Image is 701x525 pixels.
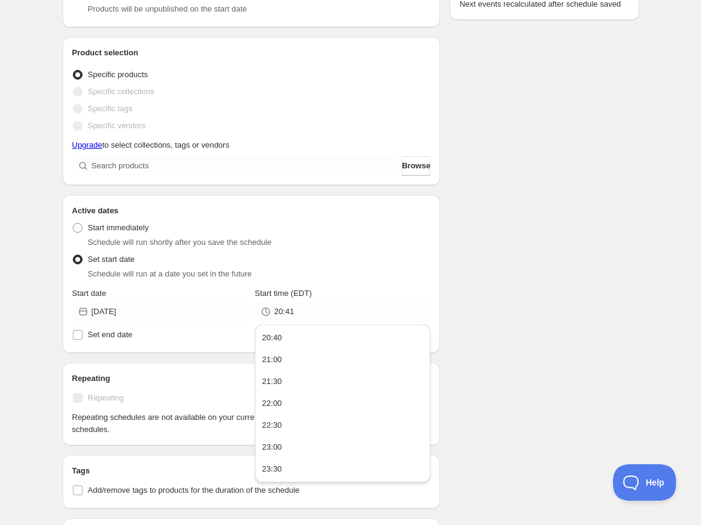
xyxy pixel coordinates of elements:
h2: Active dates [72,205,431,217]
span: Add/remove tags to products for the duration of the schedule [88,486,300,495]
span: Set start date [88,255,135,264]
button: 22:00 [259,394,427,413]
span: Specific collections [88,87,155,96]
iframe: Toggle Customer Support [613,464,677,501]
h2: Product selection [72,47,431,59]
button: Browse [402,156,430,176]
span: Browse [402,160,430,172]
div: 21:30 [262,376,282,388]
p: to select collections, tags or vendors [72,139,431,151]
h2: Repeating [72,372,431,385]
div: 23:30 [262,463,282,475]
div: 22:30 [262,419,282,431]
p: Repeating schedules are not available on your current plan. Please to create repeating schedules. [72,411,431,436]
span: Products will be unpublished on the start date [88,4,247,13]
h2: Tags [72,465,431,477]
div: 22:00 [262,397,282,410]
div: 23:00 [262,441,282,453]
button: 21:30 [259,372,427,391]
div: 21:00 [262,354,282,366]
span: Start date [72,289,106,298]
button: 20:40 [259,328,427,348]
button: 22:30 [259,416,427,435]
span: Specific products [88,70,148,79]
span: Repeating [88,393,124,402]
span: Schedule will run shortly after you save the schedule [88,238,272,247]
span: Start time (EDT) [255,289,312,298]
a: Upgrade [72,140,103,149]
span: Specific tags [88,104,133,113]
div: 20:40 [262,332,282,344]
span: Start immediately [88,223,149,232]
button: 21:00 [259,350,427,369]
span: Specific vendors [88,121,146,130]
input: Search products [92,156,400,176]
span: Schedule will run at a date you set in the future [88,269,252,278]
button: 23:00 [259,437,427,457]
span: Set end date [88,330,133,339]
button: 23:30 [259,459,427,479]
